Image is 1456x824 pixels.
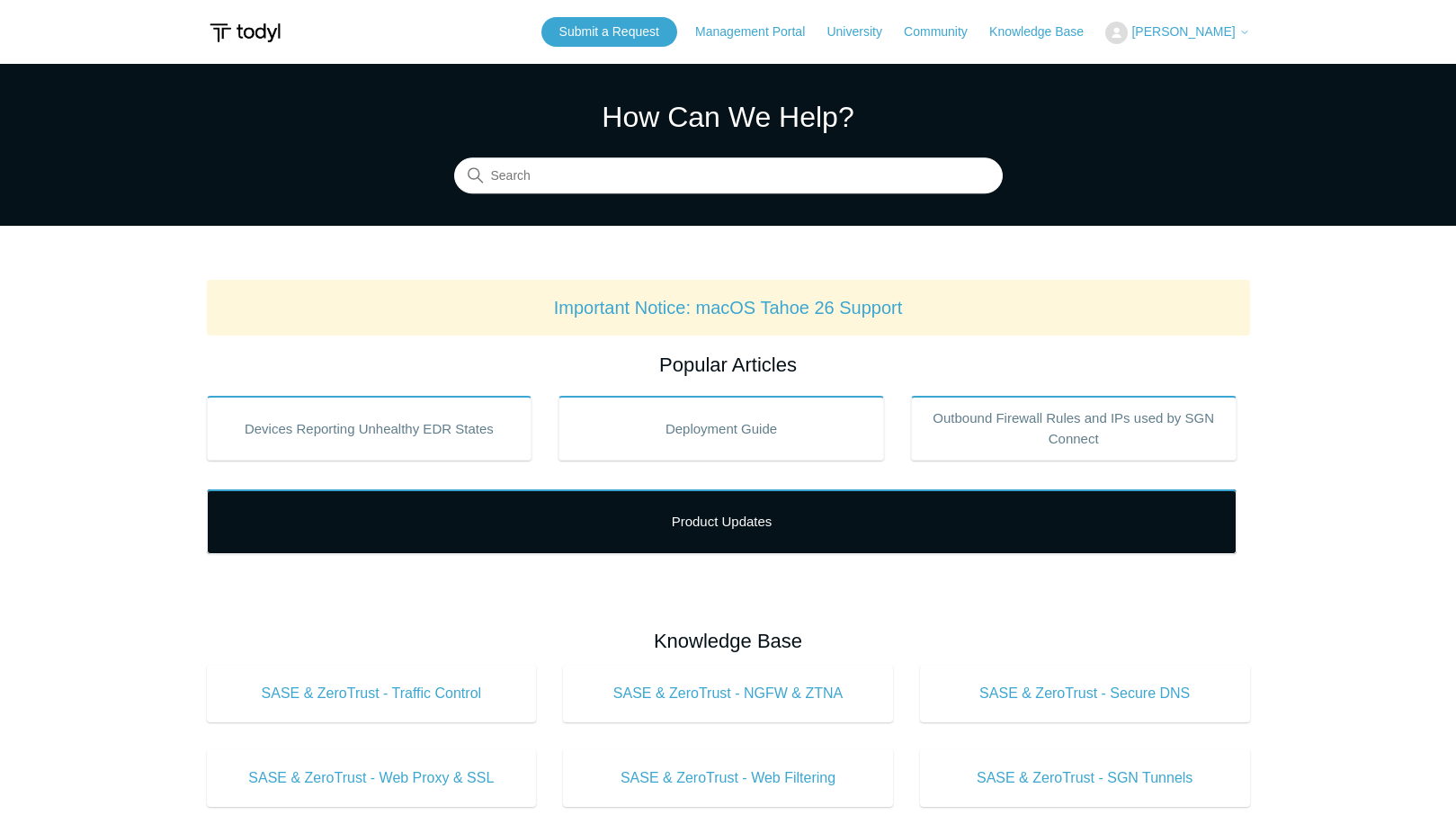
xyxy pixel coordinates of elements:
a: SASE & ZeroTrust - NGFW & ZTNA [563,665,893,722]
a: SASE & ZeroTrust - Secure DNS [920,665,1250,722]
a: SASE & ZeroTrust - Web Proxy & SSL [207,749,537,807]
h2: Knowledge Base [207,626,1250,656]
a: Product Updates [207,489,1237,554]
span: [PERSON_NAME] [1131,24,1235,39]
a: SASE & ZeroTrust - Web Filtering [563,749,893,807]
h2: Popular Articles [207,350,1250,380]
span: SASE & ZeroTrust - SGN Tunnels [947,767,1223,789]
a: University [826,22,899,41]
span: SASE & ZeroTrust - Web Proxy & SSL [234,767,510,789]
a: Devices Reporting Unhealthy EDR States [207,396,532,461]
a: Knowledge Base [989,22,1102,41]
a: Outbound Firewall Rules and IPs used by SGN Connect [911,396,1237,461]
span: SASE & ZeroTrust - Web Filtering [590,767,866,789]
a: Management Portal [695,22,823,41]
button: [PERSON_NAME] [1105,22,1249,44]
a: Important Notice: macOS Tahoe 26 Support [554,298,903,318]
a: Deployment Guide [558,396,884,461]
a: Submit a Request [541,17,677,47]
a: SASE & ZeroTrust - Traffic Control [207,665,537,722]
a: SASE & ZeroTrust - SGN Tunnels [920,749,1250,807]
span: SASE & ZeroTrust - Traffic Control [234,683,510,704]
img: Todyl Support Center Help Center home page [207,16,283,49]
h1: How Can We Help? [454,95,1003,139]
span: SASE & ZeroTrust - Secure DNS [947,683,1223,704]
a: Community [904,22,986,41]
span: SASE & ZeroTrust - NGFW & ZTNA [590,683,866,704]
input: Search [454,158,1003,194]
